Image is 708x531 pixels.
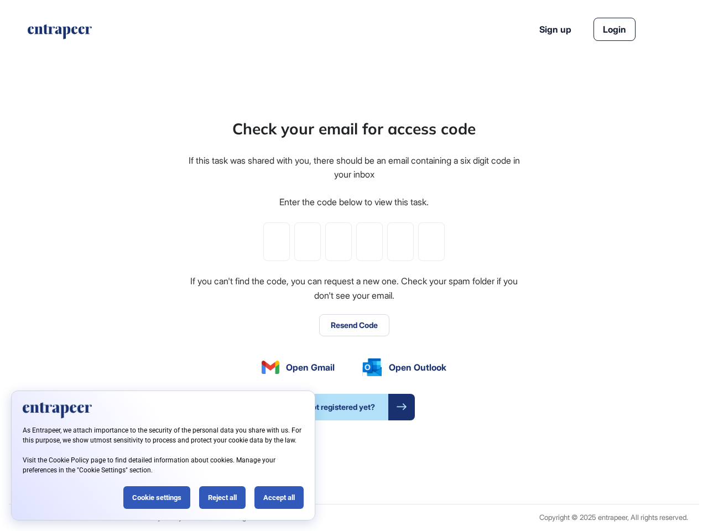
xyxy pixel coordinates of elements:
div: If you can't find the code, you can request a new one. Check your spam folder if you don't see yo... [187,274,521,303]
span: Open Outlook [389,361,446,374]
div: If this task was shared with you, there should be an email containing a six digit code in your inbox [187,154,521,182]
a: Sign up [539,23,571,36]
a: Open Outlook [362,358,446,376]
a: Open Gmail [262,361,335,374]
a: Not registered yet? [293,394,415,420]
a: Login [594,18,636,41]
div: Check your email for access code [232,117,476,140]
div: Copyright © 2025 entrapeer, All rights reserved. [539,513,688,522]
button: Resend Code [319,314,389,336]
span: Not registered yet? [293,394,388,420]
a: entrapeer-logo [27,24,93,43]
span: Open Gmail [286,361,335,374]
div: Enter the code below to view this task. [279,195,429,210]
